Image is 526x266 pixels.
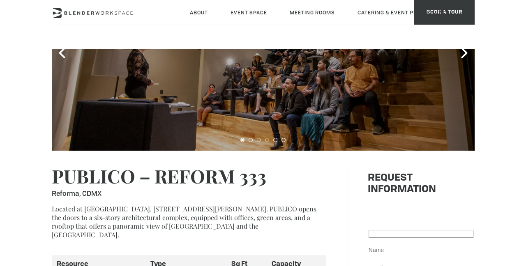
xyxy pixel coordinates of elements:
span: Reforma, CDMX [52,189,266,198]
p: Located at [GEOGRAPHIC_DATA]. [STREET_ADDRESS][PERSON_NAME]. PUBLICO opens the doors to a six-sto... [52,204,327,239]
h1: PUBLICO – REFORM 333 [52,163,266,198]
input: Name [368,245,475,256]
h2: Request Information [368,173,475,195]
